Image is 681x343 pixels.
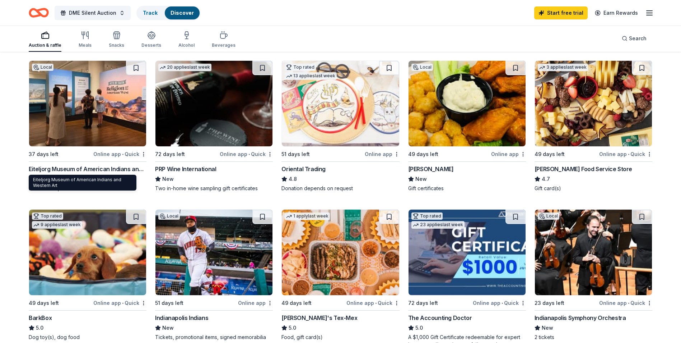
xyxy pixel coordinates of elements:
div: PRP Wine International [155,165,216,173]
span: 5.0 [415,324,423,332]
span: New [542,324,553,332]
span: 4.8 [289,175,297,183]
button: Search [616,31,652,46]
div: Online app Quick [599,298,652,307]
div: BarkBox [29,314,52,322]
div: Tickets, promotional items, signed memorabilia [155,334,273,341]
span: New [162,175,174,183]
span: • [628,151,629,157]
img: Image for Indianapolis Symphony Orchestra [535,210,652,295]
span: DME Silent Auction [69,9,116,17]
div: 49 days left [281,299,312,307]
div: The Accounting Doctor [408,314,472,322]
div: Desserts [141,42,161,48]
div: Local [32,64,53,71]
span: 4.7 [542,175,550,183]
div: Eiteljorg Museum of American Indians and Western Art [29,175,136,191]
img: Image for Eiteljorg Museum of American Indians and Western Art [29,61,146,146]
div: Online app Quick [473,298,526,307]
div: Indianapolis Indians [155,314,208,322]
span: Search [629,34,647,43]
div: 23 days left [535,299,564,307]
div: [PERSON_NAME] [408,165,454,173]
div: Online app Quick [93,298,146,307]
a: Image for BarkBoxTop rated9 applieslast week49 days leftOnline app•QuickBarkBox5.0Dog toy(s), dog... [29,209,146,341]
span: New [415,175,427,183]
a: Image for Indianapolis IndiansLocal51 days leftOnline appIndianapolis IndiansNewTickets, promotio... [155,209,273,341]
div: 49 days left [535,150,565,159]
div: Indianapolis Symphony Orchestra [535,314,626,322]
div: 1 apply last week [285,212,330,220]
a: Image for PRP Wine International20 applieslast week72 days leftOnline app•QuickPRP Wine Internati... [155,60,273,192]
div: Alcohol [178,42,195,48]
div: 72 days left [408,299,438,307]
div: 2 tickets [535,334,652,341]
div: [PERSON_NAME]'s Tex-Mex [281,314,357,322]
span: • [248,151,250,157]
a: Image for Indianapolis Symphony OrchestraLocal23 days leftOnline app•QuickIndianapolis Symphony O... [535,209,652,341]
div: Online app [238,298,273,307]
img: Image for Gordon Food Service Store [535,61,652,146]
span: • [122,151,123,157]
span: • [122,300,123,306]
div: 23 applies last week [411,221,465,229]
button: Alcohol [178,28,195,52]
div: Beverages [212,42,235,48]
a: Image for Gordon Food Service Store3 applieslast week49 days leftOnline app•Quick[PERSON_NAME] Fo... [535,60,652,192]
button: Auction & raffle [29,28,61,52]
div: 20 applies last week [158,64,211,71]
div: Gift certificates [408,185,526,192]
div: Local [411,64,433,71]
div: 49 days left [29,299,59,307]
div: Online app [365,150,400,159]
div: Top rated [32,212,63,220]
a: Image for Chuy's Tex-Mex1 applylast week49 days leftOnline app•Quick[PERSON_NAME]'s Tex-Mex5.0Foo... [281,209,399,341]
span: 5.0 [289,324,296,332]
div: 51 days left [155,299,183,307]
div: 9 applies last week [32,221,82,229]
a: Image for Oriental TradingTop rated13 applieslast week51 days leftOnline appOriental Trading4.8Do... [281,60,399,192]
div: Online app Quick [346,298,400,307]
div: Online app Quick [599,150,652,159]
a: Discover [171,10,194,16]
div: 13 applies last week [285,72,337,80]
a: Home [29,4,49,21]
div: Gift card(s) [535,185,652,192]
div: Eiteljorg Museum of American Indians and Western Art [29,165,146,173]
div: 72 days left [155,150,185,159]
img: Image for Chuy's Tex-Mex [282,210,399,295]
a: Start free trial [534,6,588,19]
div: 51 days left [281,150,310,159]
a: Track [143,10,158,16]
div: Auction & raffle [29,42,61,48]
span: • [375,300,377,306]
div: Food, gift card(s) [281,334,399,341]
button: DME Silent Auction [55,6,131,20]
button: Desserts [141,28,161,52]
div: Dog toy(s), dog food [29,334,146,341]
div: 49 days left [408,150,438,159]
img: Image for Muldoon's [409,61,526,146]
button: TrackDiscover [136,6,200,20]
a: Image for Muldoon'sLocal49 days leftOnline app[PERSON_NAME]NewGift certificates [408,60,526,192]
span: 5.0 [36,324,43,332]
div: 37 days left [29,150,59,159]
div: Local [158,212,180,220]
div: Snacks [109,42,124,48]
span: • [628,300,629,306]
div: Two in-home wine sampling gift certificates [155,185,273,192]
div: Top rated [411,212,443,220]
img: Image for PRP Wine International [155,61,272,146]
div: [PERSON_NAME] Food Service Store [535,165,632,173]
div: Online app Quick [220,150,273,159]
div: Top rated [285,64,316,71]
img: Image for BarkBox [29,210,146,295]
div: Local [538,212,559,220]
img: Image for Indianapolis Indians [155,210,272,295]
div: Online app Quick [93,150,146,159]
span: New [162,324,174,332]
button: Meals [79,28,92,52]
img: Image for The Accounting Doctor [409,210,526,295]
div: Donation depends on request [281,185,399,192]
img: Image for Oriental Trading [282,61,399,146]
